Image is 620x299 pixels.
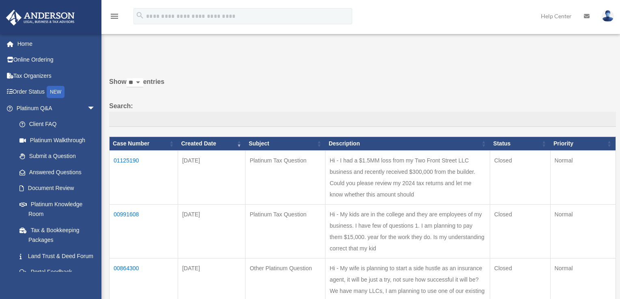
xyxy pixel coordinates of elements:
[110,11,119,21] i: menu
[490,137,550,151] th: Status: activate to sort column ascending
[109,100,616,127] label: Search:
[245,204,325,258] td: Platinum Tax Question
[245,137,325,151] th: Subject: activate to sort column ascending
[6,100,103,116] a: Platinum Q&Aarrow_drop_down
[6,84,108,100] a: Order StatusNEW
[11,264,103,280] a: Portal Feedback
[109,112,616,127] input: Search:
[550,137,616,151] th: Priority: activate to sort column ascending
[550,150,616,204] td: Normal
[110,14,119,21] a: menu
[110,150,178,204] td: 01125190
[11,148,103,164] a: Submit a Question
[109,76,616,96] label: Show entries
[178,137,245,151] th: Created Date: activate to sort column ascending
[325,150,490,204] td: Hi - I had a $1.5MM loss from my Two Front Street LLC business and recently received $300,000 fro...
[47,86,65,98] div: NEW
[127,78,143,88] select: Showentries
[11,164,99,180] a: Answered Questions
[11,116,103,132] a: Client FAQ
[325,137,490,151] th: Description: activate to sort column ascending
[245,150,325,204] td: Platinum Tax Question
[550,204,616,258] td: Normal
[325,204,490,258] td: Hi - My kids are in the college and they are employees of my business. I have few of questions 1....
[11,248,103,264] a: Land Trust & Deed Forum
[6,52,108,68] a: Online Ordering
[136,11,144,20] i: search
[11,196,103,222] a: Platinum Knowledge Room
[11,222,103,248] a: Tax & Bookkeeping Packages
[11,180,103,196] a: Document Review
[110,137,178,151] th: Case Number: activate to sort column ascending
[4,10,77,26] img: Anderson Advisors Platinum Portal
[178,150,245,204] td: [DATE]
[11,132,103,148] a: Platinum Walkthrough
[6,68,108,84] a: Tax Organizers
[178,204,245,258] td: [DATE]
[490,204,550,258] td: Closed
[87,100,103,117] span: arrow_drop_down
[602,10,614,22] img: User Pic
[6,36,108,52] a: Home
[110,204,178,258] td: 00991608
[490,150,550,204] td: Closed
